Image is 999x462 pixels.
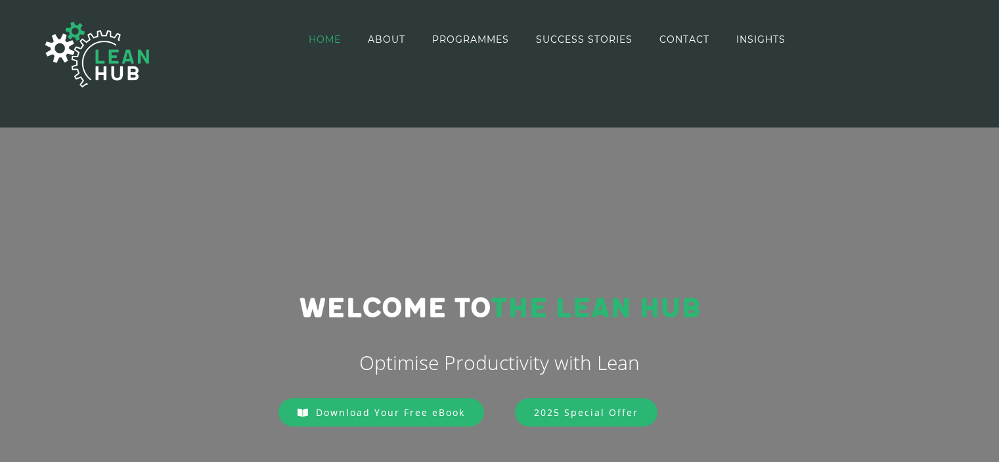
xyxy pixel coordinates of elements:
[432,1,509,77] a: PROGRAMMES
[278,398,484,427] a: Download Your Free eBook
[316,406,465,419] span: Download Your Free eBook
[536,1,633,77] a: SUCCESS STORIES
[491,292,700,325] span: THE LEAN HUB
[368,1,405,77] a: ABOUT
[32,8,163,101] img: The Lean Hub | Optimising productivity with Lean Logo
[309,1,786,77] nav: Main Menu
[659,1,709,77] a: CONTACT
[736,1,786,77] a: INSIGHTS
[536,35,633,44] span: SUCCESS STORIES
[299,292,491,325] span: Welcome to
[736,35,786,44] span: INSIGHTS
[368,35,405,44] span: ABOUT
[309,35,341,44] span: HOME
[659,35,709,44] span: CONTACT
[359,349,640,376] span: Optimise Productivity with Lean
[309,1,341,77] a: HOME
[432,35,509,44] span: PROGRAMMES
